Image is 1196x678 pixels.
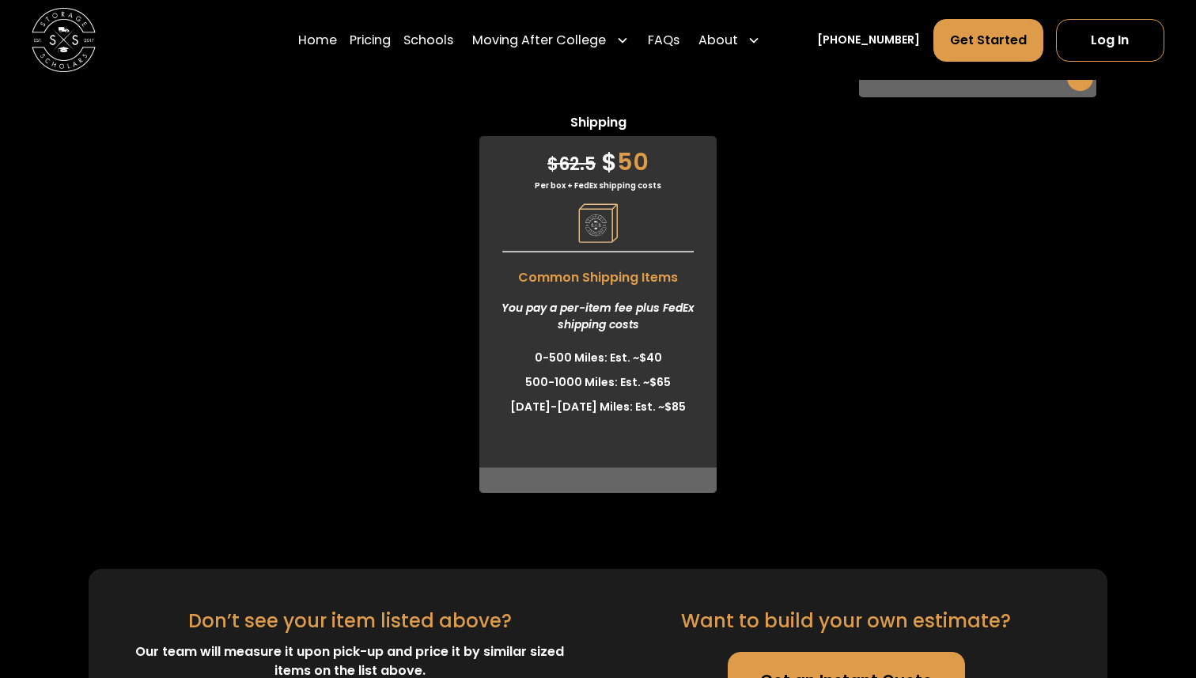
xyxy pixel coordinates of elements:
li: 500-1000 Miles: Est. ~$65 [479,370,717,395]
span: $ [601,145,617,179]
img: Storage Scholars main logo [32,8,96,72]
img: Pricing Category Icon [578,203,618,243]
a: FAQs [648,17,679,62]
a: Home [298,17,337,62]
div: You pay a per-item fee plus FedEx shipping costs [479,287,717,346]
a: Schools [403,17,453,62]
a: home [32,8,96,72]
span: Common Shipping Items [479,260,717,287]
div: Per box + FedEx shipping costs [479,180,717,191]
a: Log In [1056,18,1164,61]
div: About [698,30,738,49]
li: 0-500 Miles: Est. ~$40 [479,346,717,370]
a: Get Started [933,18,1043,61]
div: Moving After College [472,30,606,49]
div: Moving After College [466,17,634,62]
div: 50 [479,136,717,180]
span: Shipping [479,113,717,136]
span: $ [547,152,558,176]
a: Pricing [350,17,391,62]
div: Don’t see your item listed above? [188,607,512,635]
li: [DATE]-[DATE] Miles: Est. ~$85 [479,395,717,419]
div: About [692,17,766,62]
span: 62.5 [547,152,596,176]
div: Want to build your own estimate? [681,607,1011,635]
a: [PHONE_NUMBER] [817,32,920,48]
